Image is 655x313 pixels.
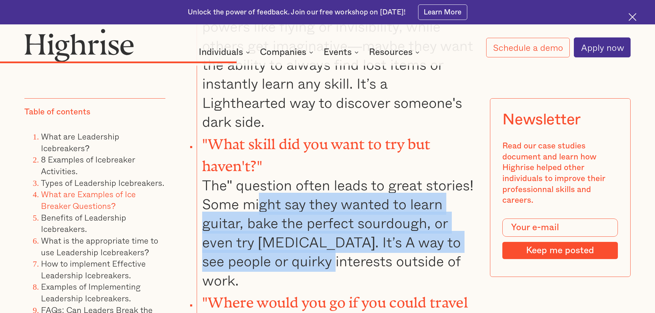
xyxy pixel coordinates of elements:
a: What are Leadership Icebreakers? [41,130,119,154]
strong: "What skill did you want to try but haven't?" [202,136,430,167]
a: What is the appropriate time to use Leadership Icebreakers? [41,234,158,258]
a: Examples of Implementing Leadership Icebreakers. [41,280,141,304]
a: Benefits of Leadership Icebreakers. [41,211,126,235]
div: Companies [260,48,306,56]
input: Your e-mail [502,219,618,237]
div: Events [324,48,361,56]
div: Table of contents [24,107,90,118]
a: Types of Leadership Icebreakers. [41,176,164,189]
div: Resources [369,48,422,56]
a: Learn More [418,4,467,20]
div: Resources [369,48,413,56]
a: How to implement Effective Leadership Icebreakers. [41,257,146,281]
div: Read our case studies document and learn how Highrise helped other individuals to improve their p... [502,141,618,206]
div: Events [324,48,352,56]
div: Individuals [199,48,252,56]
div: Unlock the power of feedback. Join our free workshop on [DATE]! [188,8,406,17]
a: 8 Examples of Icebreaker Activities. [41,153,135,177]
a: Schedule a demo [486,38,570,57]
img: Cross icon [629,13,636,21]
div: Companies [260,48,315,56]
img: Highrise logo [24,29,134,62]
div: Individuals [199,48,243,56]
div: Newsletter [502,111,581,128]
a: What are Examples of Ice Breaker Questions? [41,188,136,212]
form: Modal Form [502,219,618,259]
a: Apply now [574,37,631,57]
li: The" question often leads to great stories! Some might say they wanted to learn guitar, bake the ... [197,131,474,290]
input: Keep me posted [502,242,618,259]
